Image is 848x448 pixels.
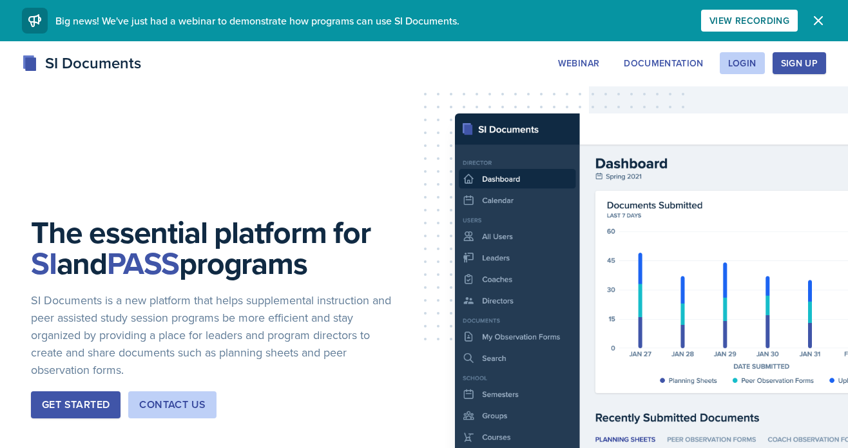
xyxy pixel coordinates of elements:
[720,52,765,74] button: Login
[709,15,789,26] div: View Recording
[22,52,141,75] div: SI Documents
[701,10,798,32] button: View Recording
[42,397,110,413] div: Get Started
[139,397,206,413] div: Contact Us
[624,58,704,68] div: Documentation
[55,14,459,28] span: Big news! We've just had a webinar to demonstrate how programs can use SI Documents.
[728,58,756,68] div: Login
[31,391,120,418] button: Get Started
[550,52,608,74] button: Webinar
[558,58,599,68] div: Webinar
[128,391,217,418] button: Contact Us
[781,58,818,68] div: Sign Up
[773,52,826,74] button: Sign Up
[615,52,712,74] button: Documentation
